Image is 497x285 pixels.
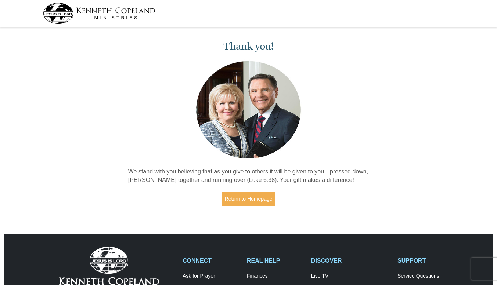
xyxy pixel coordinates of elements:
[222,192,276,206] a: Return to Homepage
[397,273,454,279] a: Service Questions
[397,257,454,264] h2: SUPPORT
[183,257,239,264] h2: CONNECT
[128,40,369,52] h1: Thank you!
[247,257,303,264] h2: REAL HELP
[311,257,390,264] h2: DISCOVER
[247,273,303,279] a: Finances
[43,3,155,24] img: kcm-header-logo.svg
[128,168,369,184] p: We stand with you believing that as you give to others it will be given to you—pressed down, [PER...
[311,273,390,279] a: Live TV
[183,273,239,279] a: Ask for Prayer
[194,59,303,160] img: Kenneth and Gloria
